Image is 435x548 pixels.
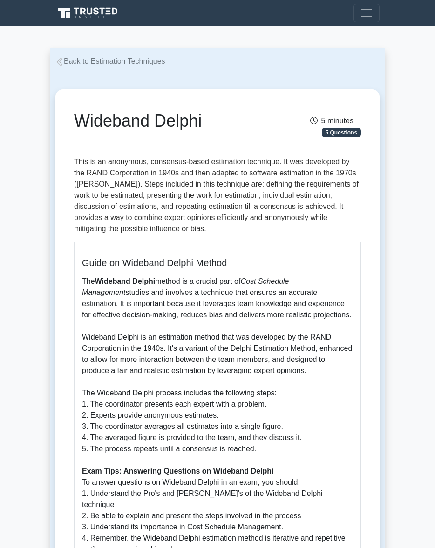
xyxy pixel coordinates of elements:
[322,128,361,137] span: 5 Questions
[95,277,156,285] b: Wideband Delphi
[353,4,380,22] button: Toggle navigation
[82,257,353,268] h5: Guide on Wideband Delphi Method
[74,111,262,131] h1: Wideband Delphi
[310,117,353,125] span: 5 minutes
[82,467,273,475] b: Exam Tips: Answering Questions on Wideband Delphi
[55,57,165,65] a: Back to Estimation Techniques
[74,156,361,234] p: This is an anonymous, consensus-based estimation technique. It was developed by the RAND Corporat...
